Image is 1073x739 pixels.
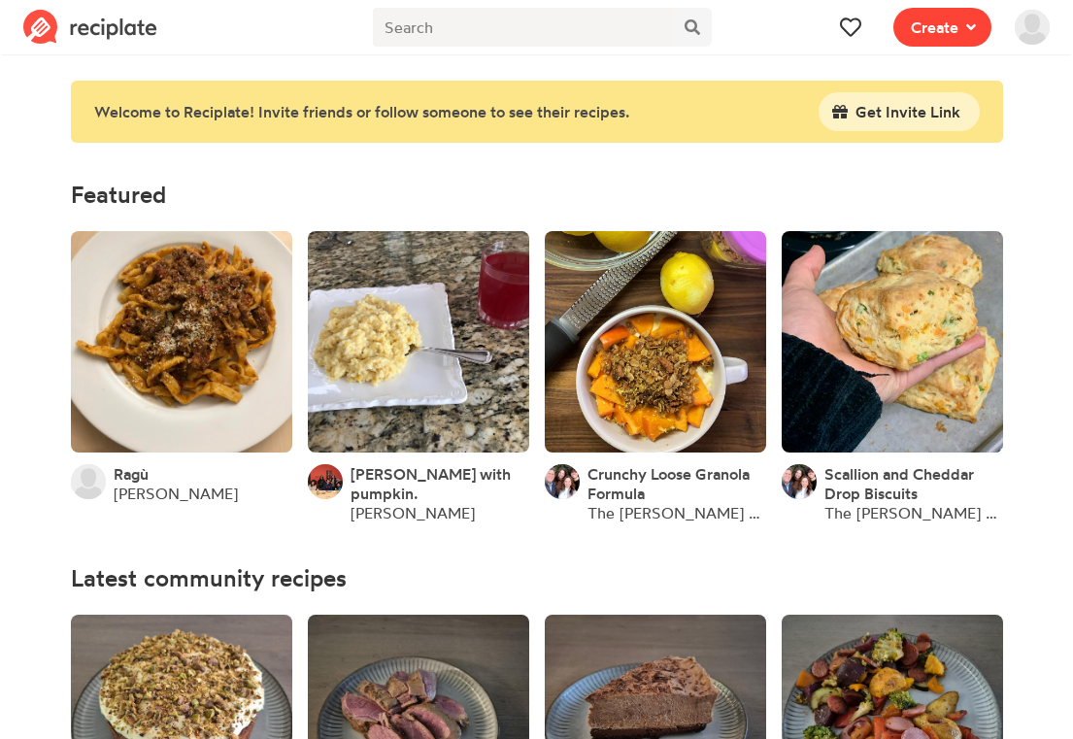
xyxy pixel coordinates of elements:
[819,92,980,131] button: Get Invite Link
[911,16,958,39] span: Create
[114,464,149,484] a: Ragù
[351,464,511,503] span: [PERSON_NAME] with pumpkin.
[1015,10,1050,45] img: User's avatar
[351,464,529,503] a: [PERSON_NAME] with pumpkin.
[23,10,157,45] img: Reciplate
[71,565,1003,591] h4: Latest community recipes
[855,100,960,123] span: Get Invite Link
[587,503,766,522] a: The [PERSON_NAME] Cookbook
[893,8,991,47] button: Create
[782,464,817,499] img: User's avatar
[545,464,580,499] img: User's avatar
[824,464,974,503] span: Scallion and Cheddar Drop Biscuits
[308,464,343,499] img: User's avatar
[824,503,1003,522] a: The [PERSON_NAME] Cookbook
[114,484,238,503] a: [PERSON_NAME]
[71,464,106,499] img: User's avatar
[587,464,750,503] span: Crunchy Loose Granola Formula
[587,464,766,503] a: Crunchy Loose Granola Formula
[94,100,795,123] div: Welcome to Reciplate! Invite friends or follow someone to see their recipes.
[351,503,475,522] a: [PERSON_NAME]
[373,8,672,47] input: Search
[71,182,1003,208] h4: Featured
[824,464,1003,503] a: Scallion and Cheddar Drop Biscuits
